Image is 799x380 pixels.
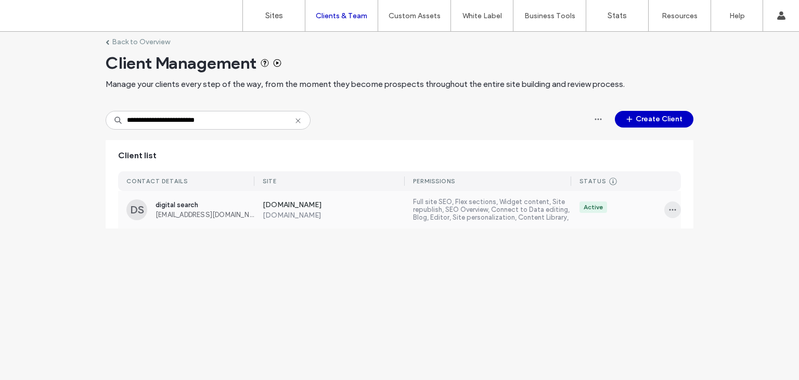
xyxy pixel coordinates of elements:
div: CONTACT DETAILS [126,178,188,185]
button: Create Client [615,111,693,128]
label: [DOMAIN_NAME] [263,211,405,220]
div: DS [126,199,147,220]
label: White Label [462,11,502,20]
span: Manage your clients every step of the way, from the moment they become prospects throughout the e... [106,79,625,90]
label: Custom Assets [389,11,441,20]
label: Stats [608,11,627,20]
label: Back to Overview [112,37,170,46]
div: STATUS [579,178,606,185]
label: Business Tools [524,11,575,20]
div: SITE [263,178,277,185]
label: Sites [265,11,283,20]
label: Full site SEO, Flex sections, Widget content, Site republish, SEO Overview, Connect to Data editi... [413,198,571,222]
div: PERMISSIONS [413,178,455,185]
span: Client Management [106,53,256,73]
span: Client list [118,150,157,161]
span: Help [23,7,45,17]
label: Resources [662,11,698,20]
label: [DOMAIN_NAME] [263,200,405,211]
a: DSdigital search[EMAIL_ADDRESS][DOMAIN_NAME][DOMAIN_NAME][DOMAIN_NAME]Full site SEO, Flex section... [118,191,681,229]
div: Active [584,202,603,212]
label: Help [729,11,745,20]
span: digital search [156,201,254,209]
label: Clients & Team [316,11,367,20]
span: [EMAIL_ADDRESS][DOMAIN_NAME] [156,211,254,219]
